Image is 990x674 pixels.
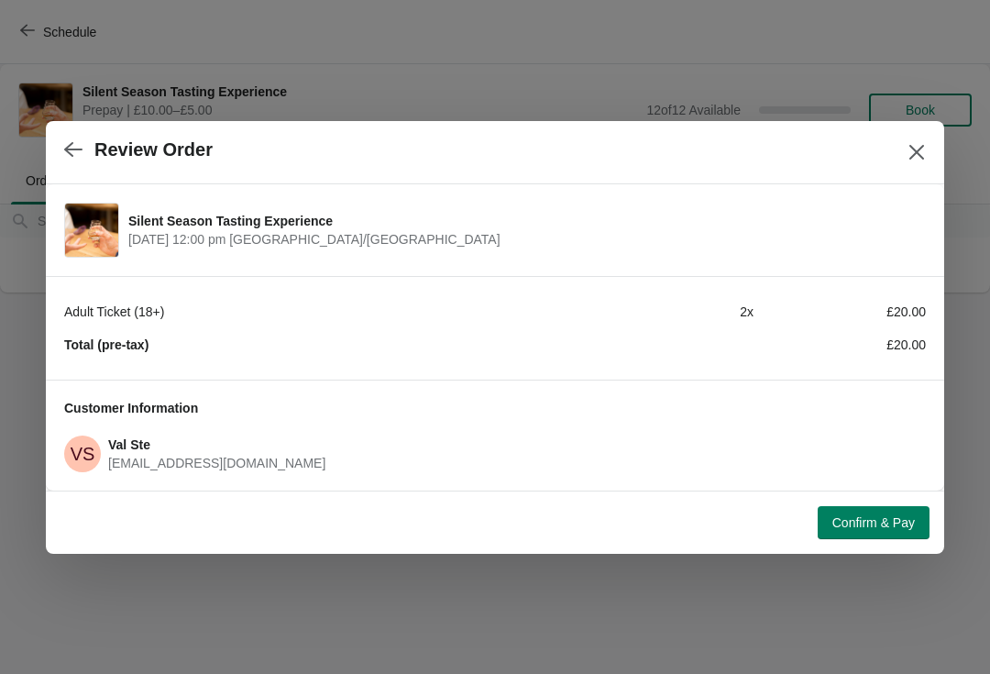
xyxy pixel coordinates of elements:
[64,436,101,472] span: Val
[818,506,929,539] button: Confirm & Pay
[128,212,917,230] span: Silent Season Tasting Experience
[108,437,150,452] span: Val Ste
[64,337,148,352] strong: Total (pre-tax)
[64,303,581,321] div: Adult Ticket (18+)
[64,401,198,415] span: Customer Information
[65,204,118,257] img: Silent Season Tasting Experience | | August 22 | 12:00 pm Europe/London
[128,230,917,249] span: [DATE] 12:00 pm [GEOGRAPHIC_DATA]/[GEOGRAPHIC_DATA]
[108,456,325,470] span: [EMAIL_ADDRESS][DOMAIN_NAME]
[900,136,933,169] button: Close
[753,336,926,354] div: £20.00
[94,139,213,160] h2: Review Order
[581,303,753,321] div: 2 x
[753,303,926,321] div: £20.00
[71,444,95,464] text: VS
[832,515,915,530] span: Confirm & Pay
